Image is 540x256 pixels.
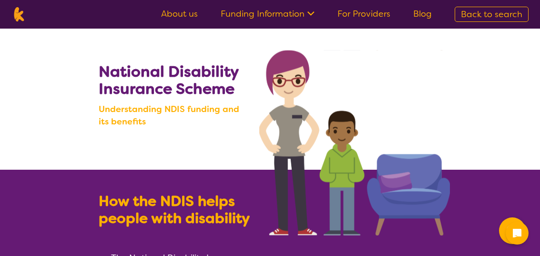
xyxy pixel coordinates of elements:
b: How the NDIS helps people with disability [99,192,250,228]
a: Blog [413,8,432,20]
a: About us [161,8,198,20]
b: Understanding NDIS funding and its benefits [99,103,251,128]
a: Back to search [455,7,529,22]
span: Back to search [461,9,522,20]
a: Funding Information [221,8,315,20]
b: National Disability Insurance Scheme [99,61,238,99]
img: Karista logo [11,7,26,21]
img: Search NDIS services with Karista [259,50,450,236]
button: Channel Menu [499,217,526,244]
a: For Providers [337,8,390,20]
